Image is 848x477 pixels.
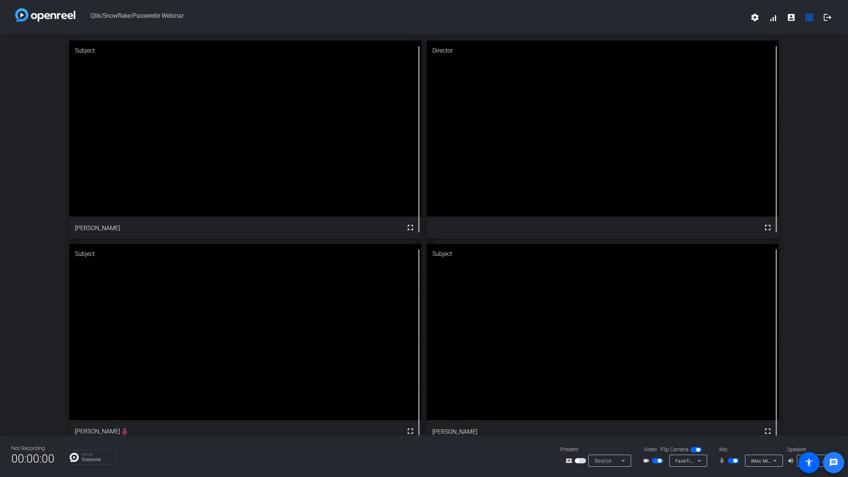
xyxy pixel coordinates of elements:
[750,13,759,22] mat-icon: settings
[644,446,657,454] span: Video
[566,456,575,465] mat-icon: screen_share_outline
[712,446,787,454] div: Mic
[719,456,728,465] mat-icon: mic_none
[787,456,797,465] mat-icon: volume_up
[11,444,55,452] div: Not Recording
[406,223,415,232] mat-icon: fullscreen
[829,458,838,467] mat-icon: message
[823,13,832,22] mat-icon: logout
[427,244,779,264] div: Subject
[15,8,75,22] img: white-gradient.svg
[427,41,779,61] div: Director
[11,449,55,468] span: 00:00:00
[804,458,814,467] mat-icon: accessibility
[82,452,113,456] p: Group
[70,453,79,462] img: Chat Icon
[787,13,796,22] mat-icon: account_box
[751,458,809,464] span: iMac Microphone (Built-in)
[763,427,772,436] mat-icon: fullscreen
[643,456,652,465] mat-icon: videocam_outline
[787,446,833,454] div: Speaker
[560,446,636,454] div: Present
[75,8,746,26] span: Qlik/Snowflake/Passerelle Webinar
[82,457,113,462] p: Everyone
[69,41,422,61] div: Subject
[594,458,612,464] span: Source
[69,244,422,264] div: Subject
[763,223,772,232] mat-icon: fullscreen
[675,458,753,464] span: FaceTime HD Camera (1C1C:B782)
[661,446,689,454] span: Flip Camera
[805,13,814,22] mat-icon: grid_on
[406,427,415,436] mat-icon: fullscreen
[764,8,782,26] button: signal_cellular_alt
